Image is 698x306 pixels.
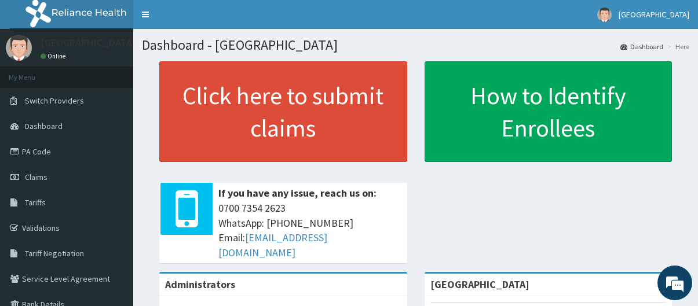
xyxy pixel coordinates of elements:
span: Tariffs [25,197,46,208]
span: [GEOGRAPHIC_DATA] [619,9,689,20]
li: Here [664,42,689,51]
strong: [GEOGRAPHIC_DATA] [430,278,529,291]
span: Switch Providers [25,95,84,106]
a: How to Identify Enrollees [425,61,673,162]
h1: Dashboard - [GEOGRAPHIC_DATA] [142,38,689,53]
img: User Image [6,35,32,61]
b: Administrators [165,278,235,291]
a: Dashboard [620,42,663,51]
b: If you have any issue, reach us on: [218,186,377,200]
span: Claims [25,172,47,182]
p: [GEOGRAPHIC_DATA] [41,38,136,48]
a: Click here to submit claims [159,61,407,162]
span: 0700 7354 2623 WhatsApp: [PHONE_NUMBER] Email: [218,201,401,260]
span: Dashboard [25,121,63,131]
img: User Image [597,8,612,22]
a: [EMAIL_ADDRESS][DOMAIN_NAME] [218,231,327,259]
span: Tariff Negotiation [25,248,84,259]
a: Online [41,52,68,60]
